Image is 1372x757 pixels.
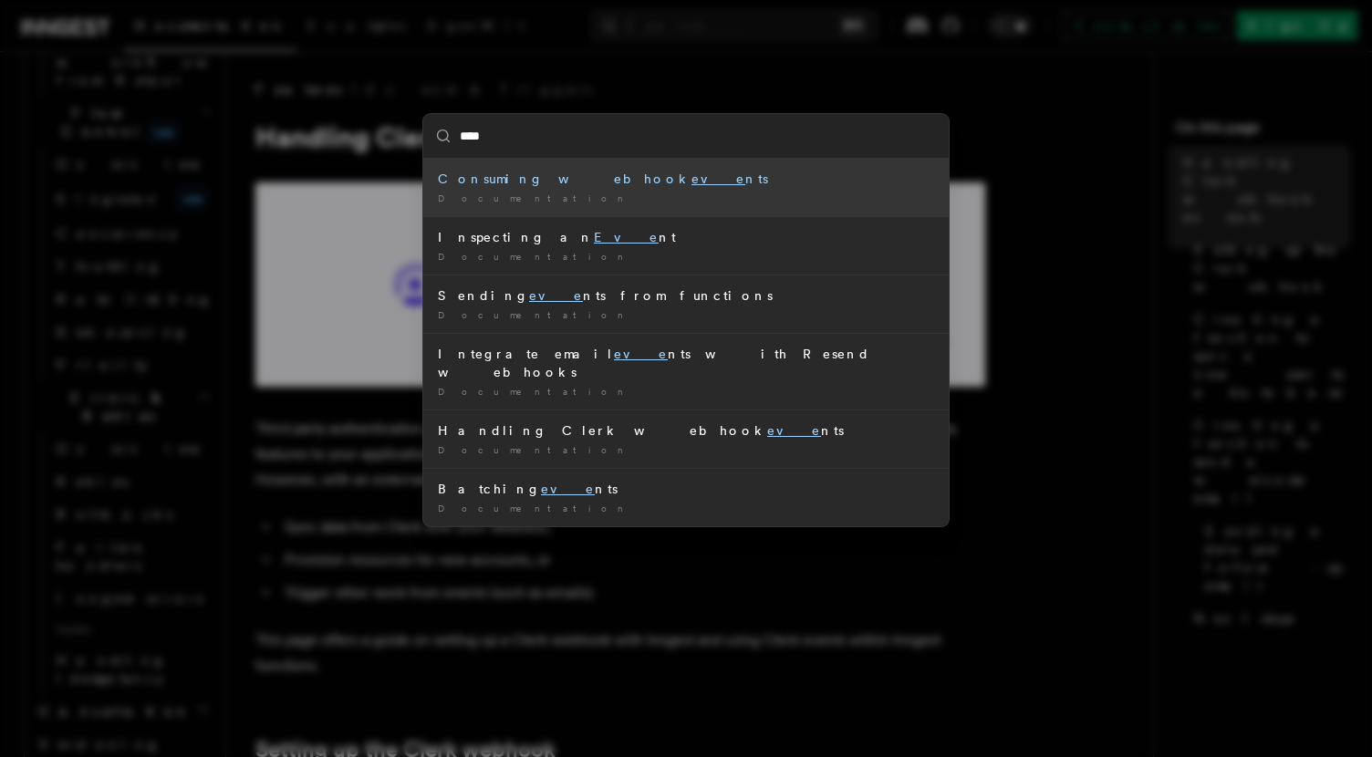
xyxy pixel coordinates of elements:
mark: Eve [594,230,659,244]
div: Consuming webhook nts [438,170,934,188]
mark: eve [691,171,745,186]
div: Handling Clerk webhook nts [438,421,934,440]
span: Documentation [438,251,630,262]
div: Inspecting an nt [438,228,934,246]
span: Documentation [438,386,630,397]
mark: eve [541,482,595,496]
div: Sending nts from functions [438,286,934,305]
div: Integrate email nts with Resend webhooks [438,345,934,381]
span: Documentation [438,192,630,203]
mark: eve [529,288,583,303]
span: Documentation [438,309,630,320]
mark: eve [614,347,668,361]
span: Documentation [438,503,630,513]
span: Documentation [438,444,630,455]
mark: eve [767,423,821,438]
div: Batching nts [438,480,934,498]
